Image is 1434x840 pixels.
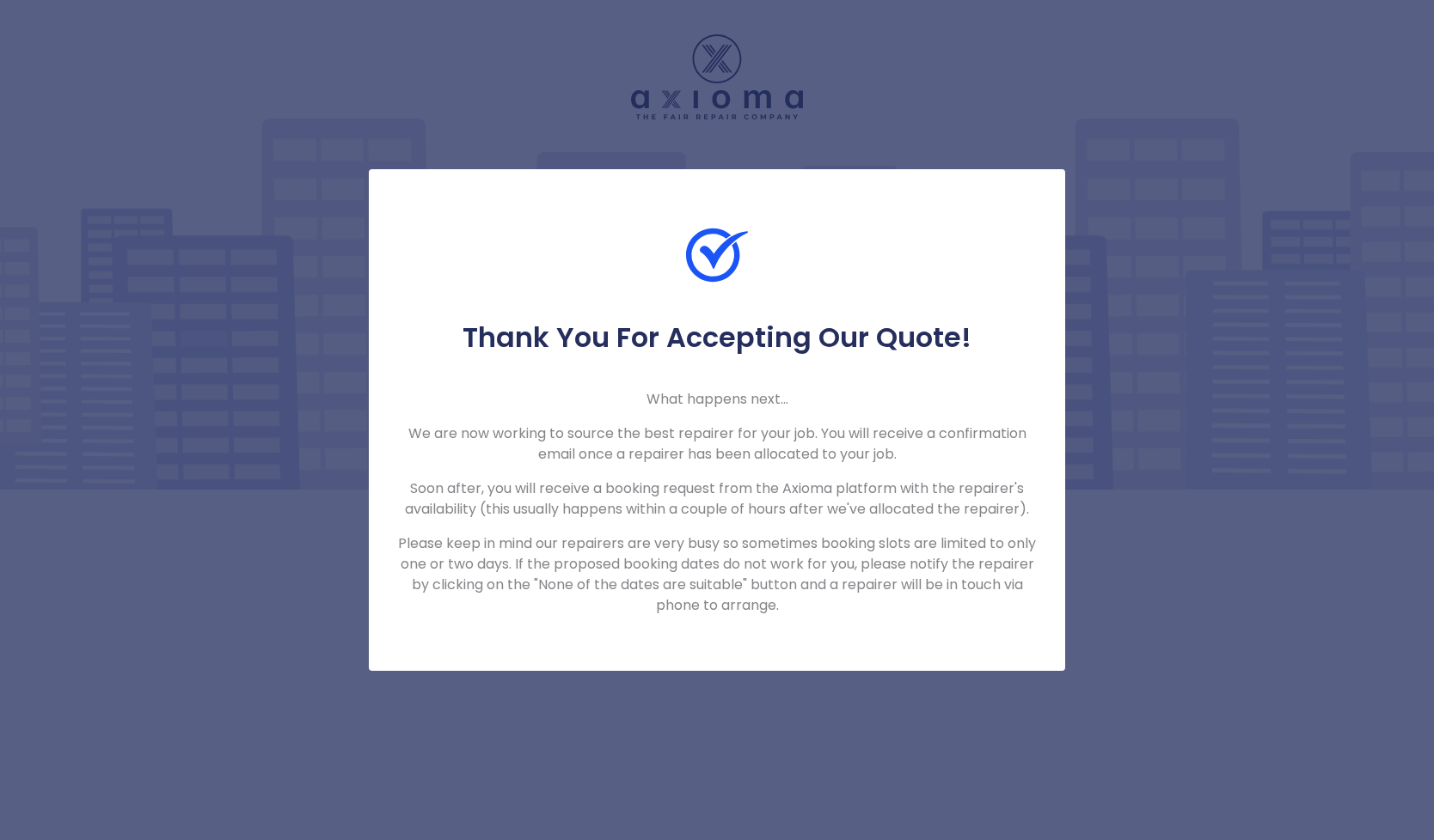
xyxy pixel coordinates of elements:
[396,423,1038,465] p: We are now working to source the best repairer for your job. You will receive a confirmation emai...
[686,224,748,286] img: Check
[396,478,1038,520] p: Soon after, you will receive a booking request from the Axioma platform with the repairer's avail...
[396,389,1038,410] p: What happens next...
[396,533,1038,616] p: Please keep in mind our repairers are very busy so sometimes booking slots are limited to only on...
[396,320,1038,355] h5: Thank You For Accepting Our Quote!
